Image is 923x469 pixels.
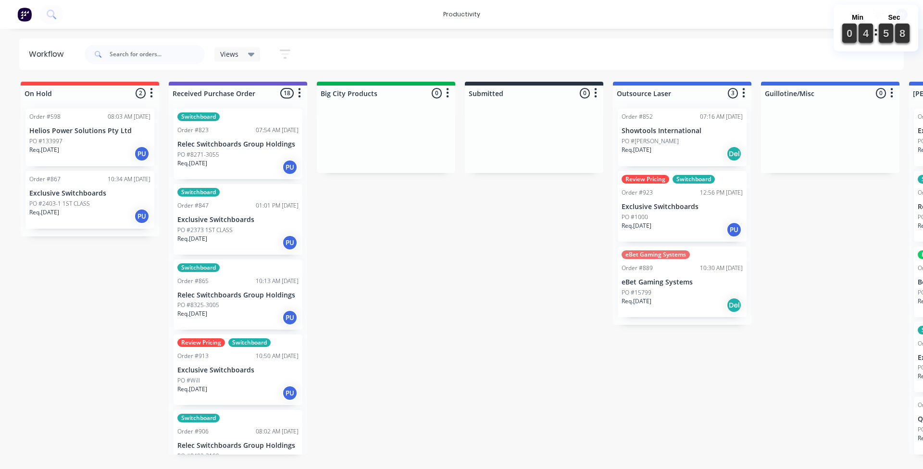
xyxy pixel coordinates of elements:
[282,385,298,401] div: PU
[108,175,150,184] div: 10:34 AM [DATE]
[177,301,219,309] p: PO #8325-3005
[110,45,205,64] input: Search for orders...
[177,452,219,460] p: PO #8402-3100
[622,264,653,272] div: Order #889
[174,109,302,179] div: SwitchboardOrder #82307:54 AM [DATE]Relec Switchboards Group HoldingsPO #8271-3055Req.[DATE]PU
[256,277,299,285] div: 10:13 AM [DATE]
[622,213,648,222] p: PO #1000
[177,338,225,347] div: Review Pricing
[177,376,200,385] p: PO #Will
[29,127,150,135] p: Helios Power Solutions Pty Ltd
[282,160,298,175] div: PU
[134,146,150,161] div: PU
[622,278,743,286] p: eBet Gaming Systems
[622,146,651,154] p: Req. [DATE]
[673,175,715,184] div: Switchboard
[256,126,299,135] div: 07:54 AM [DATE]
[177,263,220,272] div: Switchboard
[29,189,150,197] p: Exclusive Switchboards
[622,175,669,184] div: Review Pricing
[618,109,747,166] div: Order #85207:16 AM [DATE]Showtools InternationalPO #[PERSON_NAME]Req.[DATE]Del
[177,366,299,374] p: Exclusive Switchboards
[220,49,238,59] span: Views
[177,226,233,234] p: PO #2373 1ST CLASS
[177,309,207,318] p: Req. [DATE]
[25,171,154,229] div: Order #86710:34 AM [DATE]Exclusive SwitchboardsPO #2403-1 1ST CLASSReq.[DATE]PU
[29,137,62,146] p: PO #133997
[29,146,59,154] p: Req. [DATE]
[177,277,209,285] div: Order #865
[174,259,302,330] div: SwitchboardOrder #86510:13 AM [DATE]Relec Switchboards Group HoldingsPO #8325-3005Req.[DATE]PU
[177,291,299,299] p: Relec Switchboards Group Holdings
[256,352,299,360] div: 10:50 AM [DATE]
[726,146,742,161] div: Del
[174,184,302,255] div: SwitchboardOrder #84701:01 PM [DATE]Exclusive SwitchboardsPO #2373 1ST CLASSReq.[DATE]PU
[618,247,747,317] div: eBet Gaming SystemsOrder #88910:30 AM [DATE]eBet Gaming SystemsPO #15799Req.[DATE]Del
[618,171,747,242] div: Review PricingSwitchboardOrder #92312:56 PM [DATE]Exclusive SwitchboardsPO #1000Req.[DATE]PU
[177,216,299,224] p: Exclusive Switchboards
[174,334,302,405] div: Review PricingSwitchboardOrder #91310:50 AM [DATE]Exclusive SwitchboardsPO #WillReq.[DATE]PU
[726,297,742,313] div: Del
[622,203,743,211] p: Exclusive Switchboards
[29,208,59,217] p: Req. [DATE]
[622,137,679,146] p: PO #[PERSON_NAME]
[228,338,271,347] div: Switchboard
[700,112,743,121] div: 07:16 AM [DATE]
[177,352,209,360] div: Order #913
[622,188,653,197] div: Order #923
[726,222,742,237] div: PU
[438,7,485,22] div: productivity
[177,126,209,135] div: Order #823
[25,109,154,166] div: Order #59808:03 AM [DATE]Helios Power Solutions Pty LtdPO #133997Req.[DATE]PU
[17,7,32,22] img: Factory
[282,235,298,250] div: PU
[177,150,219,159] p: PO #8271-3055
[108,112,150,121] div: 08:03 AM [DATE]
[700,264,743,272] div: 10:30 AM [DATE]
[29,175,61,184] div: Order #867
[177,234,207,243] p: Req. [DATE]
[256,201,299,210] div: 01:01 PM [DATE]
[177,442,299,450] p: Relec Switchboards Group Holdings
[177,414,220,422] div: Switchboard
[622,112,653,121] div: Order #852
[622,288,651,297] p: PO #15799
[700,188,743,197] div: 12:56 PM [DATE]
[622,297,651,306] p: Req. [DATE]
[29,199,90,208] p: PO #2403-1 1ST CLASS
[177,201,209,210] div: Order #847
[282,310,298,325] div: PU
[256,427,299,436] div: 08:02 AM [DATE]
[29,112,61,121] div: Order #598
[177,112,220,121] div: Switchboard
[622,127,743,135] p: Showtools International
[622,250,690,259] div: eBet Gaming Systems
[177,188,220,197] div: Switchboard
[177,427,209,436] div: Order #906
[622,222,651,230] p: Req. [DATE]
[177,140,299,148] p: Relec Switchboards Group Holdings
[134,209,150,224] div: PU
[177,159,207,168] p: Req. [DATE]
[177,385,207,394] p: Req. [DATE]
[29,49,68,60] div: Workflow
